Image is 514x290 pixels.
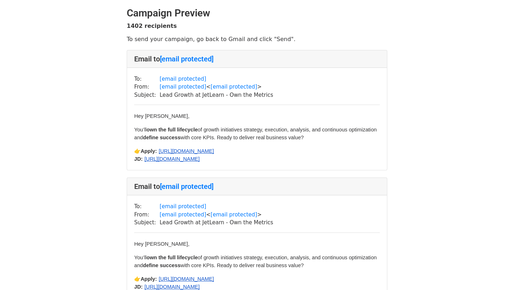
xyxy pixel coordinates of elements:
span: own the full lifecycle [147,255,198,260]
a: [email protected] [160,211,206,218]
a: [URL][DOMAIN_NAME] [157,275,214,282]
a: [email protected] [211,211,257,218]
span: 👉 [134,148,141,154]
td: To: [134,202,160,211]
td: Subject: [134,219,160,227]
span: JD: [134,156,143,162]
span: of growth initiatives strategy, execution, analysis, and continuous optimization and [134,255,378,268]
a: [email protected] [160,76,206,82]
a: [URL][DOMAIN_NAME] [143,155,200,162]
span: own the full lifecycle [147,127,198,132]
span: define success [143,135,180,140]
a: [URL][DOMAIN_NAME] [157,147,214,154]
h2: Campaign Preview [127,7,387,19]
span: Apply: [141,148,157,154]
span: 👉 [134,276,141,282]
span: JD: [134,284,143,290]
a: [email protected] [211,84,257,90]
td: Lead Growth at JetLearn - Own the Metrics [160,91,273,99]
span: define success [143,262,180,268]
td: From: [134,83,160,91]
td: To: [134,75,160,83]
strong: 1402 recipients [127,22,177,29]
span: You’ll [134,255,147,260]
a: [URL][DOMAIN_NAME] [143,283,200,290]
span: with core KPIs. Ready to deliver real business value? [181,262,304,268]
span: [URL][DOMAIN_NAME] [145,284,200,290]
span: You’ll [134,127,147,132]
span: with core KPIs. Ready to deliver real business value? [181,135,304,140]
p: To send your campaign, go back to Gmail and click "Send". [127,35,387,43]
td: Lead Growth at JetLearn - Own the Metrics [160,219,273,227]
span: Hey [PERSON_NAME], [134,241,190,247]
span: Hey [PERSON_NAME], [134,113,190,119]
h4: Email to [134,182,380,191]
span: [URL][DOMAIN_NAME] [159,148,214,154]
td: < > [160,83,273,91]
a: [email protected] [160,84,206,90]
a: [email protected] [160,203,206,210]
span: of growth initiatives strategy, execution, analysis, and continuous optimization and [134,127,378,140]
span: Apply: [141,276,157,282]
h4: Email to [134,55,380,63]
span: [URL][DOMAIN_NAME] [145,156,200,162]
td: < > [160,211,273,219]
span: [URL][DOMAIN_NAME] [159,276,214,282]
td: Subject: [134,91,160,99]
td: From: [134,211,160,219]
a: [email protected] [160,55,213,63]
a: [email protected] [160,182,213,191]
